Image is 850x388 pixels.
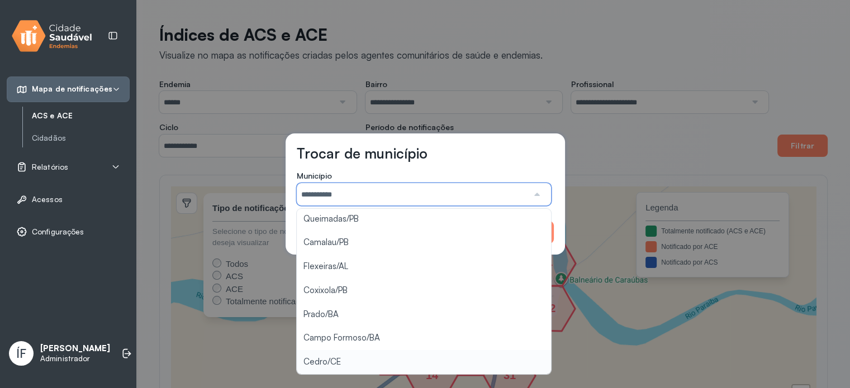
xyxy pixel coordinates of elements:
span: Município [297,171,332,181]
a: Acessos [16,194,120,205]
a: ACS e ACE [32,111,130,121]
span: ÍF [16,346,26,361]
li: Camalau/PB [297,231,551,255]
li: Flexeiras/AL [297,255,551,279]
a: Configurações [16,226,120,237]
a: Cidadãos [32,133,130,143]
span: Acessos [32,195,63,204]
a: Cidadãos [32,131,130,145]
h3: Trocar de município [297,145,428,162]
li: Cedro/CE [297,350,551,374]
span: Mapa de notificações [32,84,112,94]
li: Coxixola/PB [297,279,551,303]
img: logo.svg [12,18,92,54]
li: Prado/BA [297,303,551,327]
span: Relatórios [32,162,68,172]
a: ACS e ACE [32,109,130,123]
p: Administrador [40,354,110,363]
span: Configurações [32,227,84,237]
p: [PERSON_NAME] [40,343,110,354]
li: Queimadas/PB [297,207,551,231]
li: Campo Formoso/BA [297,326,551,350]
